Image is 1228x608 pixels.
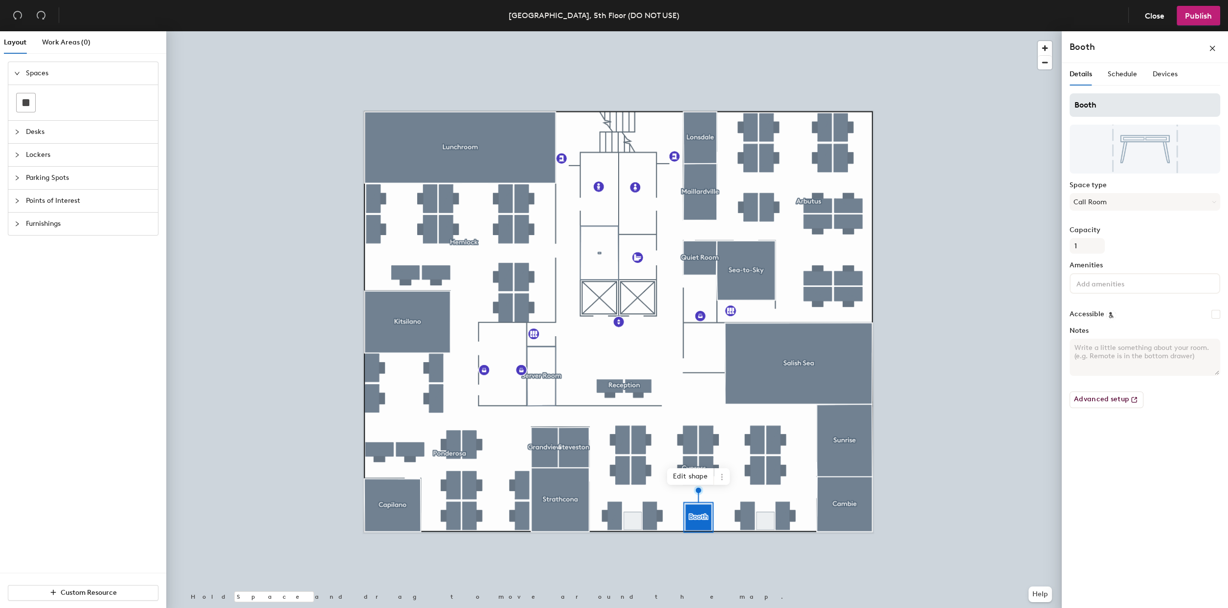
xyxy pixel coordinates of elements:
[1070,41,1095,53] h4: Booth
[1185,11,1212,21] span: Publish
[8,6,27,25] button: Undo (⌘ + Z)
[31,6,51,25] button: Redo (⌘ + ⇧ + Z)
[1137,6,1173,25] button: Close
[26,167,152,189] span: Parking Spots
[1070,181,1220,189] label: Space type
[1209,45,1216,52] span: close
[1153,70,1178,78] span: Devices
[26,62,152,85] span: Spaces
[509,9,679,22] div: [GEOGRAPHIC_DATA], 5th Floor (DO NOT USE)
[1070,327,1220,335] label: Notes
[1028,586,1052,602] button: Help
[14,175,20,181] span: collapsed
[1074,277,1162,289] input: Add amenities
[1145,11,1164,21] span: Close
[8,585,158,601] button: Custom Resource
[1070,261,1220,269] label: Amenities
[1108,70,1137,78] span: Schedule
[1070,70,1092,78] span: Details
[667,468,714,485] span: Edit shape
[4,38,26,46] span: Layout
[13,10,22,20] span: undo
[26,190,152,212] span: Points of Interest
[1070,310,1104,318] label: Accessible
[14,70,20,76] span: expanded
[26,213,152,235] span: Furnishings
[14,221,20,227] span: collapsed
[14,152,20,158] span: collapsed
[1177,6,1220,25] button: Publish
[14,129,20,135] span: collapsed
[1070,125,1220,174] img: The space named Booth
[61,588,117,597] span: Custom Resource
[26,144,152,166] span: Lockers
[1070,226,1220,234] label: Capacity
[1070,193,1220,211] button: Call Room
[1070,391,1143,408] button: Advanced setup
[42,38,90,46] span: Work Areas (0)
[14,198,20,204] span: collapsed
[26,121,152,143] span: Desks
